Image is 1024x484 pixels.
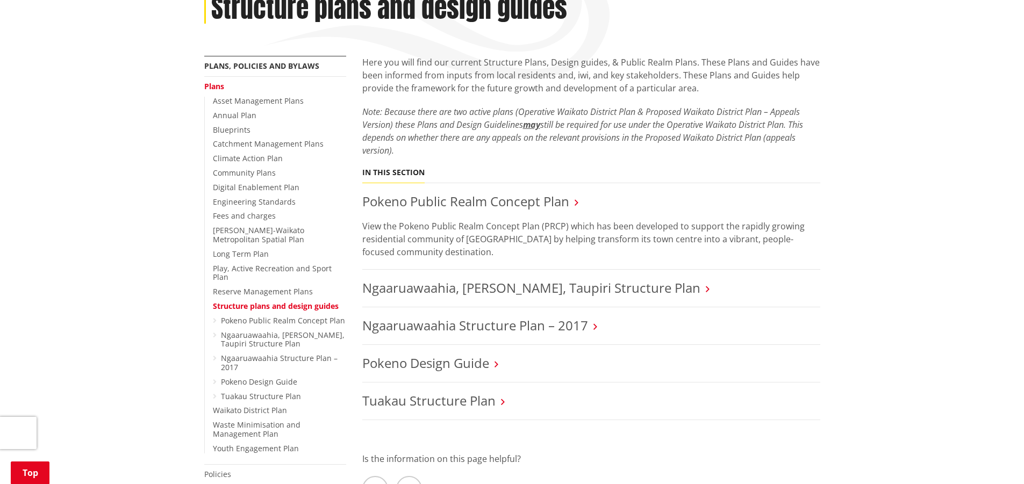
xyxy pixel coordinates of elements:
p: Here you will find our current Structure Plans, Design guides, & Public Realm Plans. These Plans ... [362,56,820,95]
a: Engineering Standards [213,197,296,207]
p: Is the information on this page helpful? [362,452,820,465]
a: Asset Management Plans [213,96,304,106]
a: Pokeno Public Realm Concept Plan [221,315,345,326]
a: Tuakau Structure Plan [362,392,496,409]
a: Plans, policies and bylaws [204,61,319,71]
a: Policies [204,469,231,479]
h5: In this section [362,168,425,177]
p: View the Pokeno Public Realm Concept Plan (PRCP) which has been developed to support the rapidly ... [362,220,820,258]
a: [PERSON_NAME]-Waikato Metropolitan Spatial Plan [213,225,304,244]
a: Blueprints [213,125,250,135]
a: Ngaaruawaahia, [PERSON_NAME], Taupiri Structure Plan [362,279,700,297]
a: Climate Action Plan [213,153,283,163]
a: Pokeno Design Guide [221,377,297,387]
a: Reserve Management Plans [213,286,313,297]
a: Pokeno Design Guide [362,354,489,372]
a: Waste Minimisation and Management Plan [213,420,300,439]
a: Catchment Management Plans [213,139,324,149]
a: Ngaaruawaahia, [PERSON_NAME], Taupiri Structure Plan [221,330,345,349]
a: Ngaaruawaahia Structure Plan – 2017 [362,316,588,334]
em: Note: Because there are two active plans (Operative Waikato District Plan & Proposed Waikato Dist... [362,106,803,156]
a: Pokeno Public Realm Concept Plan [362,192,569,210]
a: Tuakau Structure Plan [221,391,301,401]
iframe: Messenger Launcher [975,439,1013,478]
a: Top [11,461,49,484]
span: may [523,119,540,131]
a: Structure plans and design guides [213,301,339,311]
a: Long Term Plan [213,249,269,259]
a: Fees and charges [213,211,276,221]
a: Play, Active Recreation and Sport Plan [213,263,332,283]
a: Community Plans [213,168,276,178]
a: Waikato District Plan [213,405,287,415]
a: Annual Plan [213,110,256,120]
a: Plans [204,81,224,91]
a: Youth Engagement Plan [213,443,299,453]
a: Ngaaruawaahia Structure Plan – 2017 [221,353,338,372]
a: Digital Enablement Plan [213,182,299,192]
